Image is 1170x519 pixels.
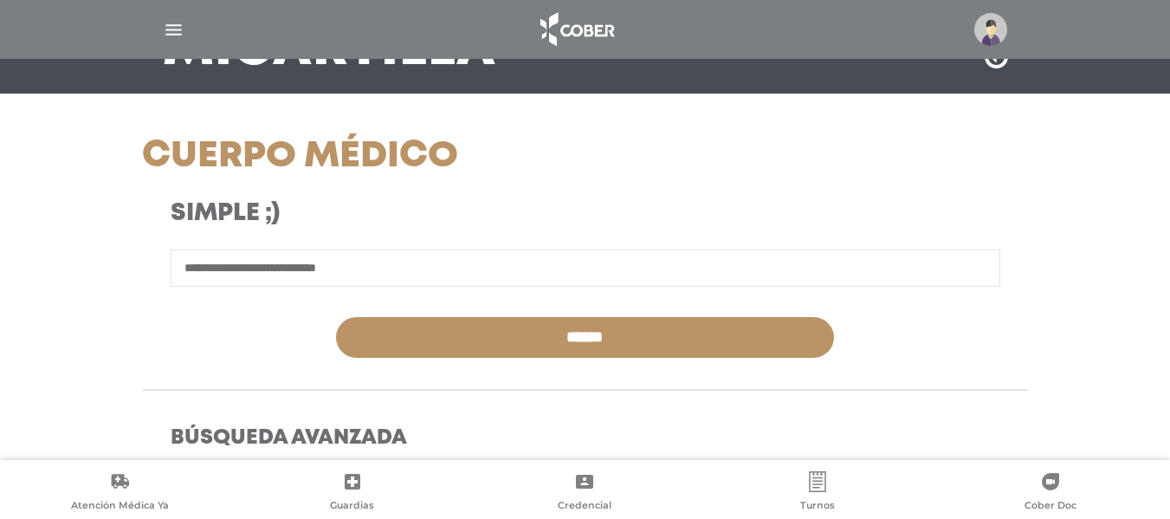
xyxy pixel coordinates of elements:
a: Atención Médica Ya [3,471,236,516]
a: Cober Doc [934,471,1167,516]
h3: Simple ;) [171,199,696,229]
span: Atención Médica Ya [71,499,169,515]
span: Guardias [330,499,374,515]
img: Cober_menu-lines-white.svg [163,19,184,41]
a: Guardias [236,471,469,516]
a: Credencial [469,471,701,516]
a: Turnos [701,471,934,516]
img: profile-placeholder.svg [974,13,1007,46]
span: Cober Doc [1025,499,1076,515]
img: logo_cober_home-white.png [531,9,622,50]
span: Turnos [800,499,835,515]
h3: Mi Cartilla [163,28,496,73]
h4: Búsqueda Avanzada [171,426,1000,451]
span: Credencial [558,499,611,515]
h1: Cuerpo Médico [142,135,725,178]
